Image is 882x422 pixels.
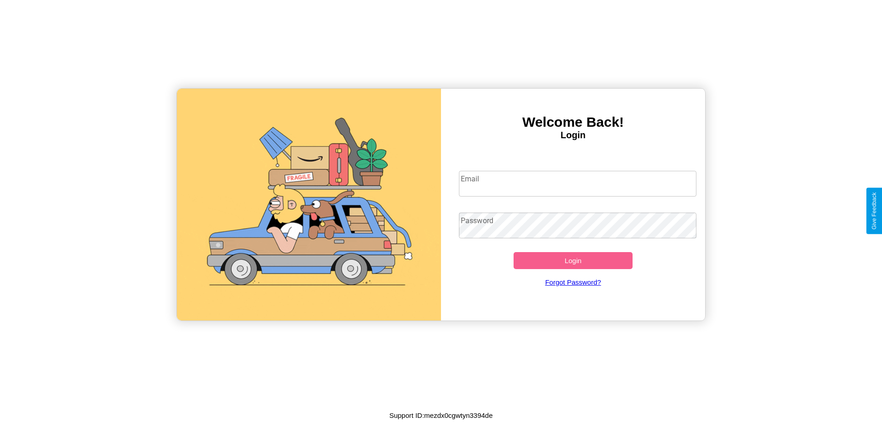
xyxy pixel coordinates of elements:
div: Give Feedback [871,192,877,230]
p: Support ID: mezdx0cgwtyn3394de [389,409,492,422]
a: Forgot Password? [454,269,692,295]
h4: Login [441,130,705,141]
h3: Welcome Back! [441,114,705,130]
img: gif [177,89,441,321]
button: Login [514,252,633,269]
